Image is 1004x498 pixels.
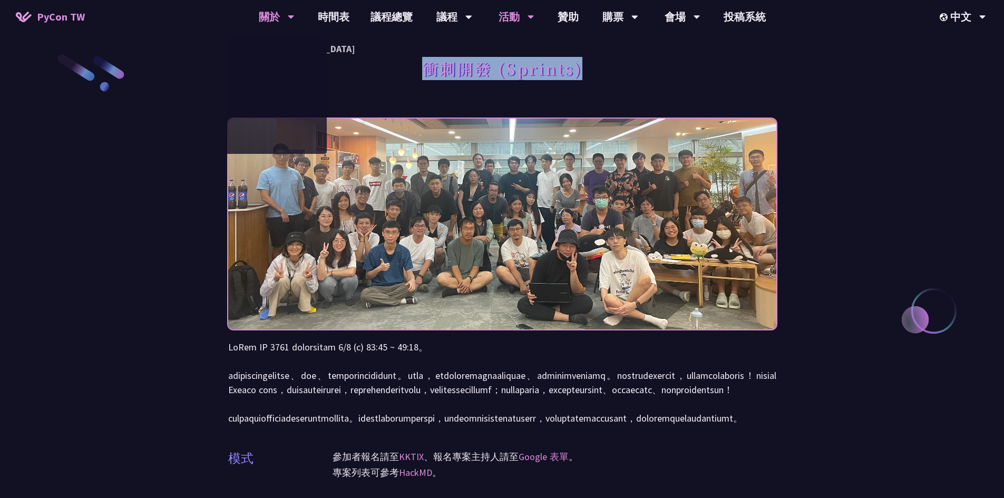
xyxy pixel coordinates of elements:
[519,451,569,463] a: Google 表單
[37,9,85,25] span: PyCon TW
[399,451,424,463] a: KKTIX
[226,36,327,61] a: PyCon [GEOGRAPHIC_DATA]
[399,466,432,479] a: HackMD
[5,4,95,30] a: PyCon TW
[16,12,32,22] img: Home icon of PyCon TW 2025
[940,13,950,21] img: Locale Icon
[228,340,776,425] p: LoRem IP 3761 dolorsitam 6/8 (c) 83:45 ~ 49:18。 adipiscingelitse、doe、temporincididunt。utla，etdolo...
[422,53,582,84] h1: 衝刺開發 (Sprints)
[228,449,254,468] p: 模式
[228,90,776,358] img: Photo of PyCon Taiwan Sprints
[333,465,776,481] p: 專案列表可參考 。
[333,449,776,465] p: 參加者報名請至 、報名專案主持人請至 。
